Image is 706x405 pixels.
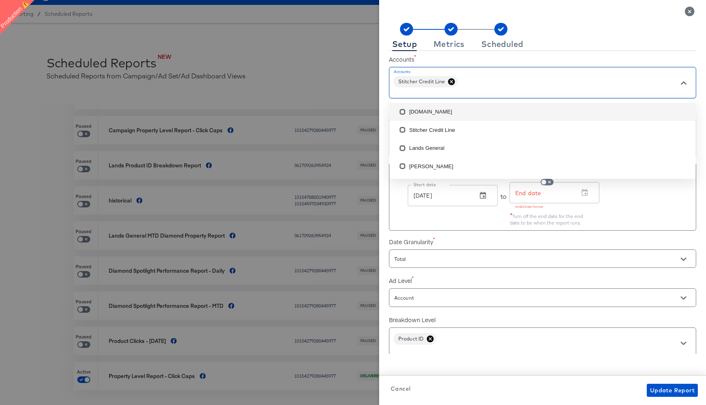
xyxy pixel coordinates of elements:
[510,211,594,227] div: Turn off the end date for the end date to be when the report runs.
[389,55,696,63] label: Accounts
[389,117,696,157] div: Setting Rolling Date RangeLastdays
[393,333,436,345] div: Product ID
[433,41,465,47] div: Metrics
[389,276,696,285] label: Ad Level
[677,292,690,304] button: Open
[393,76,458,87] div: Stitcher Credit Line
[515,205,594,209] p: Invalid Date Format
[647,384,698,397] button: Update Report
[500,191,507,201] span: to
[677,253,690,265] button: Open
[389,107,696,115] label: Date Range
[389,103,696,121] li: [DOMAIN_NAME]
[389,157,696,175] li: [PERSON_NAME]
[391,384,411,394] span: Cancel
[389,238,696,246] label: Date Granularity
[387,384,414,394] button: Cancel
[389,139,696,157] li: Lands General
[677,77,690,89] button: Close
[389,121,696,139] li: Stitcher Credit Line
[481,41,523,47] div: Scheduled
[677,337,690,349] button: Open
[392,41,417,47] div: Setup
[650,385,695,396] span: Update Report
[393,78,450,85] span: Stitcher Credit Line
[393,336,429,342] span: Product ID
[389,316,696,324] label: Breakdown Level
[389,162,696,231] div: Configure Start and end dateStart datetoEnd dateInvalid Date Format*Turn off the end date for the...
